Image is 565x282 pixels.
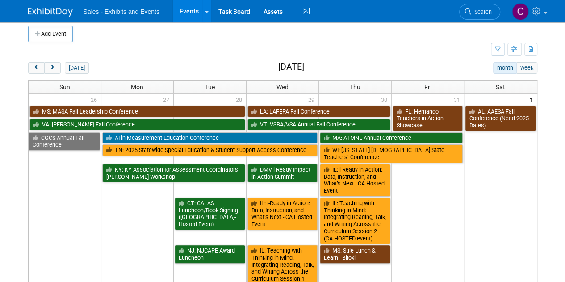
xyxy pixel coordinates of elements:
[84,8,159,15] span: Sales - Exhibits and Events
[205,84,215,91] span: Tue
[102,164,245,182] a: KY: KY Association for Assessment Coordinators [PERSON_NAME] Workshop
[320,132,463,144] a: MA: ATMNE Annual Conference
[28,62,45,74] button: prev
[320,245,390,263] a: MS: Stile Lunch & Learn - Biloxi
[90,94,101,105] span: 26
[65,62,88,74] button: [DATE]
[162,94,173,105] span: 27
[320,164,390,197] a: IL: i-Ready in Action: Data, Instruction, and What’s Next - CA Hosted Event
[28,26,73,42] button: Add Event
[452,94,464,105] span: 31
[235,94,246,105] span: 28
[350,84,360,91] span: Thu
[320,198,390,244] a: IL: Teaching with Thinking in Mind: Integrating Reading, Talk, and Writing Across the Curriculum ...
[496,84,505,91] span: Sat
[516,62,537,74] button: week
[175,198,245,230] a: CT: CALAS Luncheon/Book Signing ([GEOGRAPHIC_DATA]-Hosted Event)
[247,164,318,182] a: DMV i-Ready Impact in Action Summit
[493,62,517,74] button: month
[320,144,463,163] a: WI: [US_STATE] [DEMOGRAPHIC_DATA] State Teachers’ Conference
[465,106,536,131] a: AL: AAESA Fall Conference (Need 2025 Dates)
[102,132,318,144] a: AI in Measurement Education Conference
[131,84,143,91] span: Mon
[175,245,245,263] a: NJ: NJCAPE Award Luncheon
[29,119,245,130] a: VA: [PERSON_NAME] Fall Conference
[278,62,304,72] h2: [DATE]
[29,132,100,151] a: CGCS Annual Fall Conference
[247,119,390,130] a: VT: VSBA/VSA Annual Fall Conference
[471,8,492,15] span: Search
[44,62,61,74] button: next
[247,106,390,118] a: LA: LAFEPA Fall Conference
[247,198,318,230] a: IL: i-Ready in Action: Data, Instruction, and What’s Next - CA Hosted Event
[459,4,500,20] a: Search
[512,3,529,20] img: Christine Lurz
[393,106,463,131] a: FL: Hernando Teachers in Action Showcase
[59,84,70,91] span: Sun
[529,94,537,105] span: 1
[307,94,318,105] span: 29
[29,106,245,118] a: MS: MASA Fall Leadership Conference
[28,8,73,17] img: ExhibitDay
[380,94,391,105] span: 30
[424,84,431,91] span: Fri
[102,144,318,156] a: TN: 2025 Statewide Special Education & Student Support Access Conference
[276,84,289,91] span: Wed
